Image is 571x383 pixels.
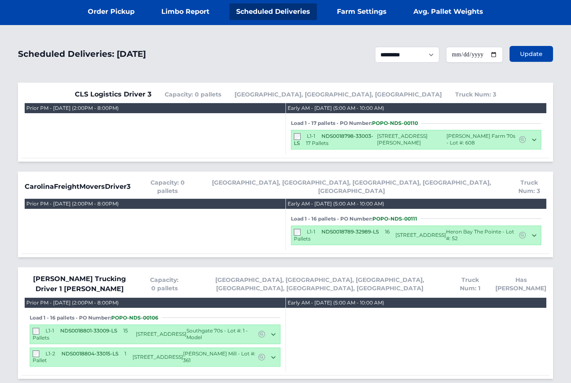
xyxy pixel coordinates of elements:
span: Capacity: 0 pallets [144,179,191,195]
span: Load 1 - 16 pallets - PO Number: [291,216,421,223]
a: Limbo Report [155,4,216,20]
div: Prior PM - [DATE] (2:00PM - 8:00PM) [26,201,119,208]
span: CarolinaFreightMoversDriver3 [25,182,130,192]
span: POPO-NDS-00110 [372,120,418,127]
span: Southgate 70s - Lot #: 1 - Model [186,328,257,341]
a: Scheduled Deliveries [229,4,317,20]
span: Has [PERSON_NAME] [495,276,546,293]
span: Truck Num: 3 [455,91,496,99]
h1: Scheduled Deliveries: [DATE] [18,48,146,60]
a: Order Pickup [81,4,141,20]
span: [PERSON_NAME] Farm 70s - Lot #: 608 [446,133,518,147]
span: [STREET_ADDRESS] [395,232,446,239]
span: L1-1 [46,328,54,334]
span: Capacity: 0 pallets [165,91,221,99]
span: 1 Pallet [33,351,126,364]
span: Load 1 - 17 pallets - PO Number: [291,120,421,127]
button: Update [510,46,553,62]
span: 16 Pallets [294,229,390,242]
div: Prior PM - [DATE] (2:00PM - 8:00PM) [26,105,119,112]
span: NDS0018801-33009-LS [60,328,117,334]
span: POPO-NDS-00111 [372,216,417,222]
span: NDS0018798-33003-LS [294,133,373,147]
span: Heron Bay The Pointe - Lot #: 52 [446,229,518,242]
span: [GEOGRAPHIC_DATA], [GEOGRAPHIC_DATA], [GEOGRAPHIC_DATA], [GEOGRAPHIC_DATA], [GEOGRAPHIC_DATA] [205,179,498,195]
a: Avg. Pallet Weights [407,4,490,20]
span: [STREET_ADDRESS] [136,331,186,338]
span: [PERSON_NAME] Trucking Driver 1 [PERSON_NAME] [25,274,134,294]
span: NDS0018789-32989-LS [321,229,379,235]
span: [PERSON_NAME] Mill - Lot #: 361 [183,351,257,364]
span: Load 1 - 16 pallets - PO Number: [30,315,162,322]
span: Truck Num: 3 [512,179,546,195]
span: [STREET_ADDRESS][PERSON_NAME] [377,133,446,147]
div: Early AM - [DATE] (5:00 AM - 10:00 AM) [288,300,384,307]
span: L1-2 [46,351,55,357]
span: Truck Num: 1 [458,276,482,293]
div: Early AM - [DATE] (5:00 AM - 10:00 AM) [288,105,384,112]
div: Early AM - [DATE] (5:00 AM - 10:00 AM) [288,201,384,208]
span: CLS Logistics Driver 3 [75,90,151,100]
span: Capacity: 0 pallets [148,276,181,293]
span: POPO-NDS-00106 [111,315,158,321]
span: 17 Pallets [306,140,329,147]
span: NDS0018804-33015-LS [61,351,118,357]
span: L1-1 [307,229,315,235]
span: [GEOGRAPHIC_DATA], [GEOGRAPHIC_DATA], [GEOGRAPHIC_DATA] [235,91,442,99]
a: Farm Settings [330,4,393,20]
span: Update [520,50,543,58]
span: [STREET_ADDRESS] [133,354,183,361]
div: Prior PM - [DATE] (2:00PM - 8:00PM) [26,300,119,307]
span: L1-1 [307,133,315,140]
span: [GEOGRAPHIC_DATA], [GEOGRAPHIC_DATA], [GEOGRAPHIC_DATA], [GEOGRAPHIC_DATA], [GEOGRAPHIC_DATA], [G... [195,276,445,293]
span: 15 Pallets [33,328,128,341]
